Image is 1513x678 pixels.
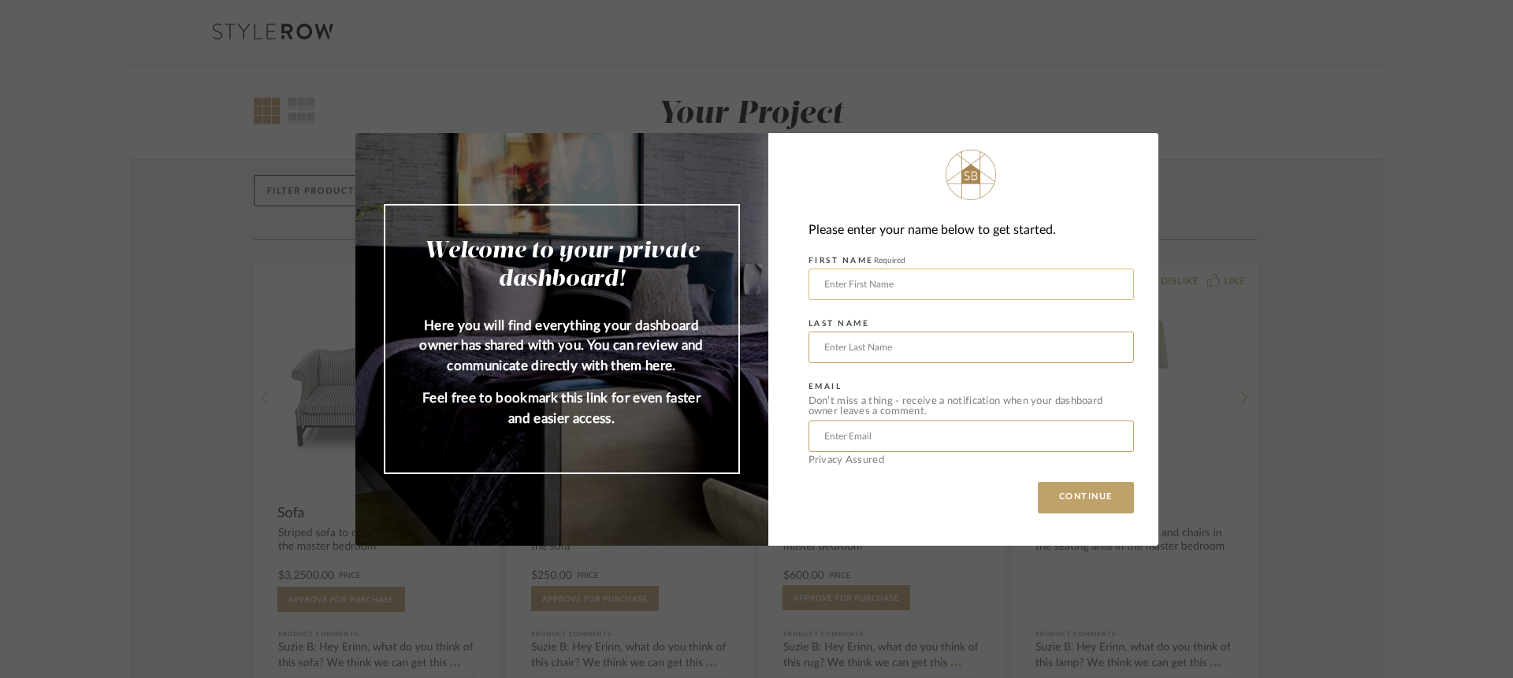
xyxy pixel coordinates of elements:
[809,455,1134,465] div: Privacy Assured
[809,332,1134,363] input: Enter Last Name
[809,319,870,328] label: LAST NAME
[809,256,905,265] label: FIRST NAME
[1038,482,1134,513] button: CONTINUE
[809,382,842,391] label: EMAIL
[809,421,1134,452] input: Enter Email
[417,316,707,376] p: Here you will find everything your dashboard owner has shared with you. You can review and commun...
[417,388,707,428] p: Feel free to bookmark this link for even faster and easier access.
[874,257,905,265] span: Required
[417,237,707,294] h2: Welcome to your private dashboard!
[809,396,1134,417] div: Don’t miss a thing - receive a notification when your dashboard owner leaves a comment.
[809,269,1134,300] input: Enter First Name
[809,220,1134,241] div: Please enter your name below to get started.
